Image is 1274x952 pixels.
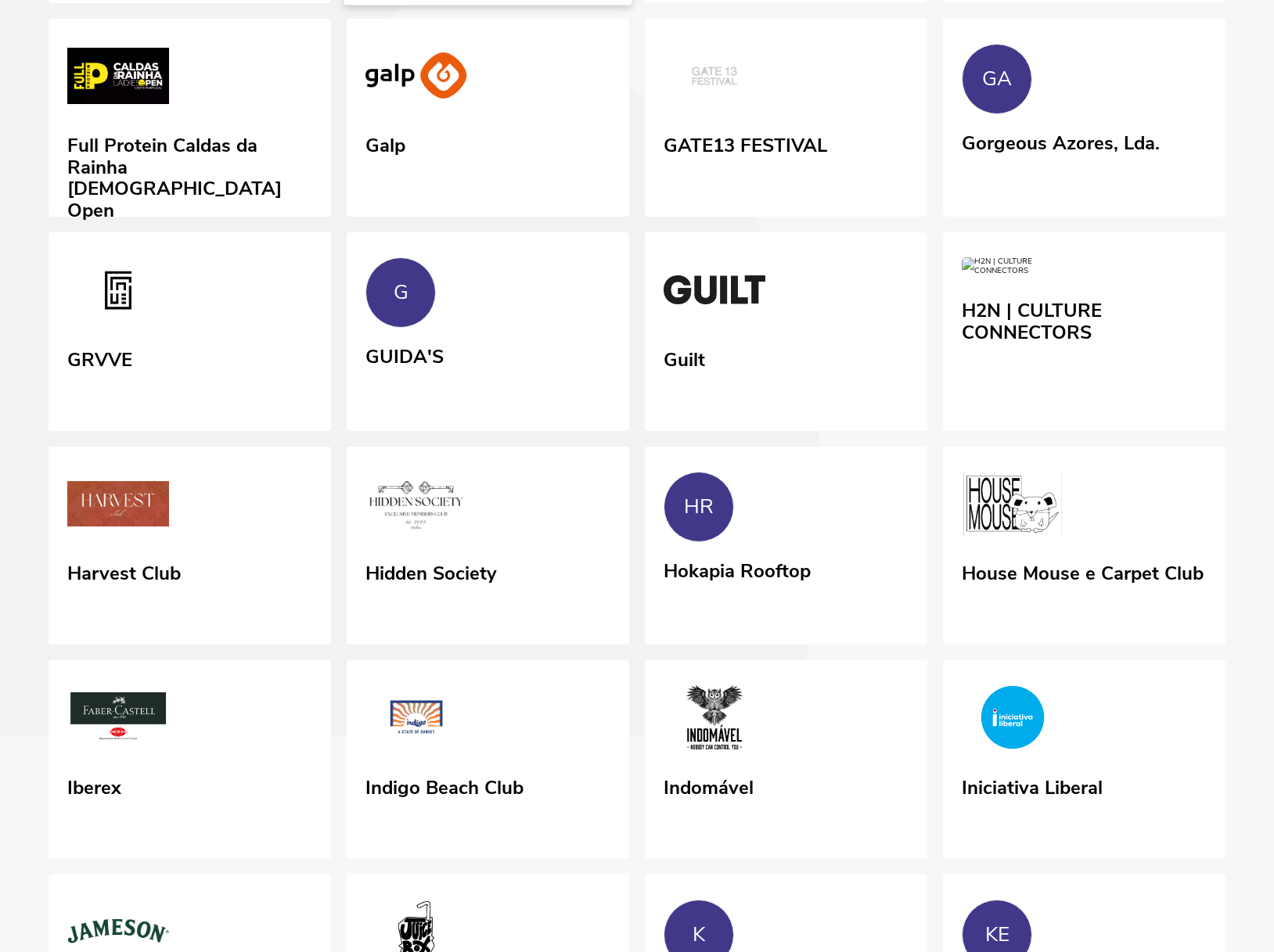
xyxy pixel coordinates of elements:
div: Hidden Society [365,557,497,585]
div: K [693,923,705,947]
a: Iniciativa Liberal Iniciativa Liberal [943,660,1225,859]
img: H2N | CULTURE CONNECTORS [962,257,1063,282]
div: Harvest Club [67,557,181,585]
div: H2N | CULTURE CONNECTORS [962,294,1207,343]
img: Indigo Beach Club [365,685,467,756]
div: Indomável [664,771,754,799]
img: GRVVE [67,257,169,328]
a: HR Hokapia Rooftop [645,447,927,642]
div: Iberex [67,771,121,799]
a: G GUIDA'S [347,232,629,428]
img: Guilt [664,257,765,328]
a: Galp Galp [347,19,629,217]
a: H2N | CULTURE CONNECTORS H2N | CULTURE CONNECTORS [943,232,1225,382]
div: Guilt [664,343,705,372]
a: GRVVE GRVVE [49,232,331,431]
div: GRVVE [67,343,132,372]
img: Full Protein Caldas da Rainha Ladies Open [67,44,169,114]
a: Indomável Indomável [645,660,927,859]
div: Gorgeous Azores, Lda. [962,127,1160,155]
div: GA [982,67,1012,91]
div: HR [684,495,714,519]
a: Indigo Beach Club Indigo Beach Club [347,660,629,859]
div: Indigo Beach Club [365,771,524,799]
div: House Mouse e Carpet Club [962,557,1204,585]
a: Full Protein Caldas da Rainha Ladies Open Full Protein Caldas da Rainha [DEMOGRAPHIC_DATA] Open [49,19,331,217]
div: Full Protein Caldas da Rainha [DEMOGRAPHIC_DATA] Open [67,129,312,221]
img: GATE13 FESTIVAL [664,44,765,114]
a: Guilt Guilt [645,232,927,431]
a: House Mouse e Carpet Club House Mouse e Carpet Club [943,447,1225,645]
a: Iberex Iberex [49,660,331,859]
img: Indomável [664,685,765,756]
img: Iniciativa Liberal [962,685,1063,756]
div: GATE13 FESTIVAL [664,129,827,157]
a: Hidden Society Hidden Society [347,447,629,645]
img: Harvest Club [67,472,169,542]
img: Iberex [67,685,169,756]
div: GUIDA'S [365,340,444,368]
a: GA Gorgeous Azores, Lda. [943,19,1225,214]
img: House Mouse e Carpet Club [962,472,1063,542]
a: GATE13 FESTIVAL GATE13 FESTIVAL [645,19,927,217]
div: Galp [365,129,405,157]
div: Iniciativa Liberal [962,771,1103,799]
div: KE [985,923,1009,947]
a: Harvest Club Harvest Club [49,447,331,645]
img: Hidden Society [365,472,467,542]
img: Galp [365,44,467,114]
div: Hokapia Rooftop [664,555,811,583]
div: G [394,281,408,304]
